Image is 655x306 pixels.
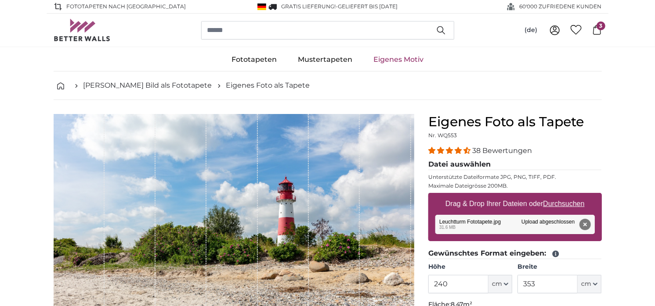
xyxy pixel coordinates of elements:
legend: Datei auswählen [428,159,602,170]
label: Höhe [428,263,512,271]
h1: Eigenes Foto als Tapete [428,114,602,130]
span: 60'000 ZUFRIEDENE KUNDEN [520,3,602,11]
span: Geliefert bis [DATE] [338,3,398,10]
nav: breadcrumbs [54,71,602,100]
span: 3 [597,21,605,30]
span: - [336,3,398,10]
a: [PERSON_NAME] Bild als Fototapete [83,80,212,91]
span: cm [581,280,591,288]
p: Unterstützte Dateiformate JPG, PNG, TIFF, PDF. [428,174,602,181]
img: Betterwalls [54,19,111,41]
a: Mustertapeten [287,48,363,71]
button: cm [489,275,512,293]
p: Maximale Dateigrösse 200MB. [428,182,602,189]
span: Fototapeten nach [GEOGRAPHIC_DATA] [67,3,186,11]
a: Eigenes Foto als Tapete [226,80,310,91]
button: (de) [517,22,544,38]
span: 4.34 stars [428,146,472,155]
button: cm [578,275,601,293]
img: Deutschland [257,4,266,10]
label: Drag & Drop Ihrer Dateien oder [442,195,588,213]
label: Breite [517,263,601,271]
u: Durchsuchen [543,200,584,207]
span: GRATIS Lieferung! [282,3,336,10]
span: 38 Bewertungen [472,146,532,155]
span: Nr. WQ553 [428,132,457,139]
a: Eigenes Motiv [363,48,434,71]
span: cm [492,280,502,288]
legend: Gewünschtes Format eingeben: [428,248,602,259]
a: Fototapeten [221,48,287,71]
